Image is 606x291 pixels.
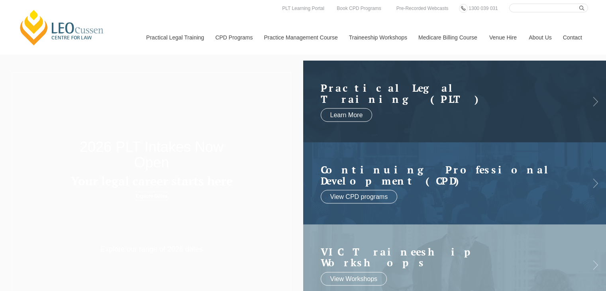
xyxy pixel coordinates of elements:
a: CPD Programs [209,20,258,55]
h2: Continuing Professional Development (CPD) [321,164,573,186]
a: Book CPD Programs [335,4,383,13]
h3: Your legal career starts here [61,175,243,188]
h2: Practical Legal Training (PLT) [321,83,573,104]
a: PLT Learning Portal [280,4,326,13]
a: Pre-Recorded Webcasts [394,4,451,13]
span: 1300 039 031 [469,6,498,11]
p: Explore our range of 2026 dates [91,245,212,254]
a: View Workshops [321,272,387,285]
a: Medicare Billing Course [412,20,483,55]
a: 1300 039 031 [467,4,500,13]
h2: 2026 PLT Intakes Now Open [61,139,243,171]
a: Traineeship Workshops [343,20,412,55]
a: View CPD programs [321,190,398,204]
a: Learn More [321,108,373,122]
a: Practical Legal Training [140,20,210,55]
a: Practical LegalTraining (PLT) [321,83,573,104]
a: Contact [557,20,588,55]
a: About Us [523,20,557,55]
a: Practice Management Course [258,20,343,55]
a: Continuing ProfessionalDevelopment (CPD) [321,164,573,186]
a: [PERSON_NAME] Centre for Law [18,9,106,46]
iframe: LiveChat chat widget [553,238,586,271]
a: Venue Hire [483,20,523,55]
a: VIC Traineeship Workshops [321,246,573,268]
a: Explore Dates [135,192,167,201]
